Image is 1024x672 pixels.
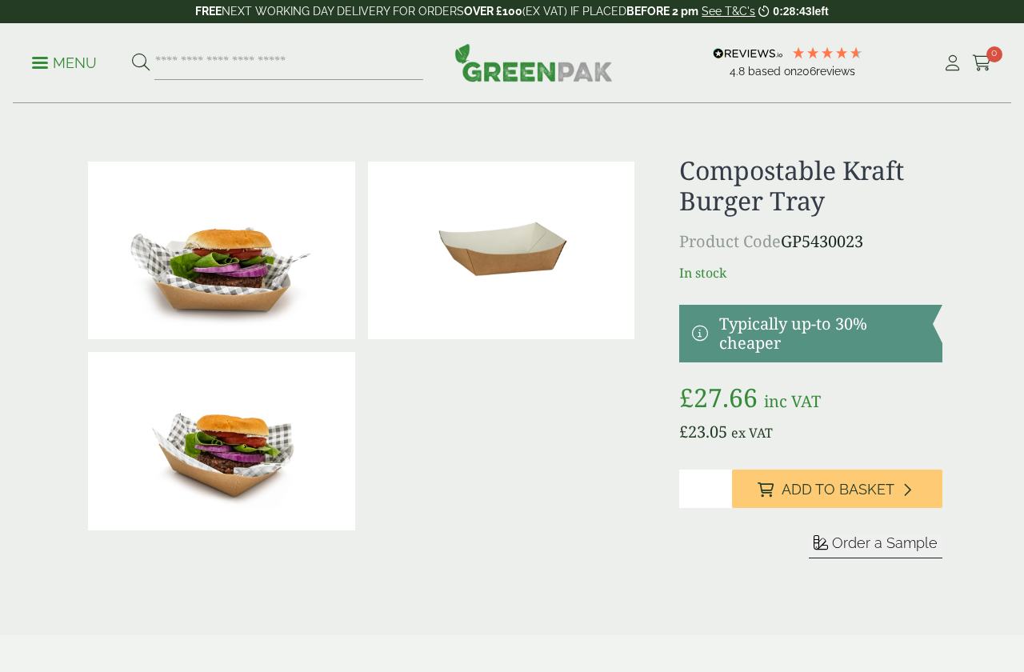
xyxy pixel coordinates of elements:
span: 0:28:43 [773,5,811,18]
p: In stock [679,263,942,282]
img: GreenPak Supplies [454,43,613,82]
span: Order a Sample [832,534,938,551]
span: inc VAT [764,390,821,412]
img: Dsc3276a_2 [368,162,635,339]
h1: Compostable Kraft Burger Tray [679,155,942,217]
button: Add to Basket [732,470,942,508]
img: REVIEWS.io [713,48,782,59]
i: Cart [972,55,992,71]
strong: FREE [195,5,222,18]
span: ex VAT [731,424,773,442]
span: 206 [797,65,816,78]
i: My Account [942,55,962,71]
span: left [812,5,829,18]
span: £ [679,421,688,442]
div: 4.79 Stars [791,46,863,60]
a: Menu [32,54,97,70]
span: £ [679,380,694,414]
bdi: 27.66 [679,380,758,414]
strong: BEFORE 2 pm [626,5,698,18]
span: 0 [986,46,1002,62]
a: See T&C's [702,5,755,18]
strong: OVER £100 [464,5,522,18]
span: reviews [816,65,855,78]
a: 0 [972,51,992,75]
p: Menu [32,54,97,73]
p: GP5430023 [679,230,942,254]
img: IMG_5665 [88,162,355,339]
span: Product Code [679,230,781,252]
button: Order a Sample [809,534,942,558]
img: IMG_5648 [88,352,355,530]
span: Add to Basket [782,481,894,498]
bdi: 23.05 [679,421,727,442]
span: Based on [748,65,797,78]
span: 4.8 [730,65,748,78]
